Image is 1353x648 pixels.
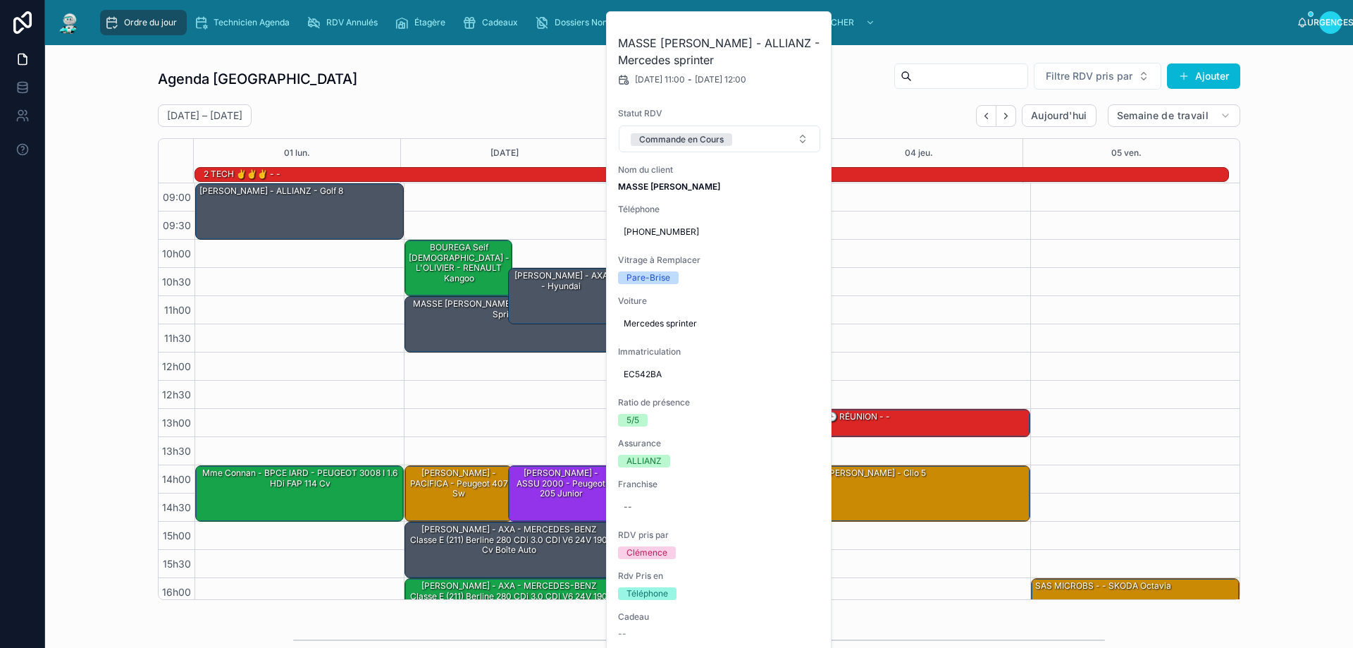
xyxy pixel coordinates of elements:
[124,17,177,27] font: Ordre du jour
[163,558,191,570] font: 15h30
[509,466,612,521] div: [PERSON_NAME] - ASSU 2000 - Peugeot 205 junior
[624,318,697,329] font: Mercedes sprinter
[202,167,282,181] div: 2 TECH ✌️✌️✌️ - -
[996,105,1016,127] button: Suivant
[164,304,191,316] font: 11h00
[405,466,512,521] div: [PERSON_NAME] - PACIFICA - Peugeot 407 sw
[976,105,996,127] button: Dos
[618,611,649,622] font: Cadeau
[164,332,191,344] font: 11h30
[167,109,242,121] font: [DATE] – [DATE]
[162,389,191,401] font: 12h30
[618,438,661,448] font: Assurance
[490,147,519,158] font: [DATE]
[905,147,933,158] font: 04 jeu.
[410,467,508,499] font: [PERSON_NAME] - PACIFICA - Peugeot 407 sw
[618,397,690,408] font: Ratio de présence
[555,17,643,27] font: Dossiers Non Envoyés
[823,466,1030,521] div: [PERSON_NAME] - clio 5
[1031,109,1087,121] font: Aujourd'hui
[624,369,662,379] font: EC542BA
[619,126,820,152] button: Bouton de sélection
[162,473,191,485] font: 14h00
[827,467,926,478] font: [PERSON_NAME] - clio 5
[190,10,299,35] a: Technicien Agenda
[284,147,310,158] font: 01 lun.
[618,204,660,214] font: Téléphone
[490,139,519,167] button: [DATE]
[458,10,528,35] a: Cadeaux
[695,74,746,85] font: [DATE] 12:00
[284,139,310,167] button: 01 lun.
[196,184,403,239] div: [PERSON_NAME] - ALLIANZ - Golf 8
[618,628,626,639] font: --
[626,272,670,283] font: Pare-Brise
[626,415,639,425] font: 5/5
[639,134,724,145] font: Commande en Cours
[1046,70,1132,82] font: Filtre RDV pris par
[163,191,191,203] font: 09:00
[196,466,403,521] div: Mme Connan - BPCE IARD - PEUGEOT 3008 I 1.6 HDi FAP 114 cv
[626,588,668,599] font: Téléphone
[162,276,191,288] font: 10h30
[410,580,607,611] font: [PERSON_NAME] - AXA - MERCEDES-BENZ Classe E (211) Berline 280 CDi 3.0 CDI V6 24V 190 cv Boîte auto
[405,579,612,634] div: [PERSON_NAME] - AXA - MERCEDES-BENZ Classe E (211) Berline 280 CDi 3.0 CDI V6 24V 190 cv Boîte auto
[199,185,343,196] font: [PERSON_NAME] - ALLIANZ - Golf 8
[618,164,673,175] font: Nom du client
[618,36,820,67] font: MASSE [PERSON_NAME] - ALLIANZ - Mercedes sprinter
[326,17,378,27] font: RDV Annulés
[626,456,662,466] font: ALLIANZ
[162,445,191,457] font: 13h30
[618,255,700,265] font: Vitrage à Remplacer
[905,139,933,167] button: 04 jeu.
[618,570,663,581] font: Rdv Pris en
[1195,70,1229,82] font: Ajouter
[618,346,681,357] font: Immatriculation
[413,298,605,319] font: MASSE [PERSON_NAME] - ALLIANZ - Mercedes sprinter
[509,269,612,324] div: [PERSON_NAME] - AXA - hyundai
[414,17,445,27] font: Étagère
[827,411,890,422] font: 🕒 RÉUNION - -
[163,530,191,542] font: 15h00
[688,74,692,85] font: -
[410,524,607,555] font: [PERSON_NAME] - AXA - MERCEDES-BENZ Classe E (211) Berline 280 CDi 3.0 CDI V6 24V 190 cv Boîte auto
[204,169,280,179] font: 2 TECH ✌️✌️✌️ - -
[158,71,357,87] font: Agenda [GEOGRAPHIC_DATA]
[405,522,612,577] div: [PERSON_NAME] - AXA - MERCEDES-BENZ Classe E (211) Berline 280 CDi 3.0 CDI V6 24V 190 cv Boîte auto
[390,10,455,35] a: Étagère
[1022,104,1096,127] button: Aujourd'hui
[624,226,699,237] font: [PHONE_NUMBER]
[1167,63,1240,89] button: Ajouter
[618,479,657,489] font: Franchise
[409,242,509,283] font: BOUREGA Seif [DEMOGRAPHIC_DATA] - L'OLIVIER - RENAULT Kangoo
[624,501,632,512] font: --
[162,501,191,513] font: 14h30
[162,247,191,259] font: 10h00
[302,10,388,35] a: RDV Annulés
[1111,147,1142,158] font: 05 ven.
[482,17,518,27] font: Cadeaux
[162,360,191,372] font: 12h00
[1117,109,1209,121] font: Semaine de travail
[618,108,662,118] font: Statut RDV
[162,586,191,598] font: 16h00
[56,11,82,34] img: Logo de l'application
[100,10,187,35] a: Ordre du jour
[1111,139,1142,167] button: 05 ven.
[162,417,191,429] font: 13h00
[405,297,612,352] div: MASSE [PERSON_NAME] - ALLIANZ - Mercedes sprinter
[163,219,191,231] font: 09:30
[1035,580,1171,591] font: SAS MICROBS - - SKODA Octavia
[656,10,736,35] a: Assurances
[635,74,685,85] font: [DATE] 11:00
[757,10,882,35] a: NE PAS TOUCHER
[823,410,1030,436] div: 🕒 RÉUNION - -
[618,181,720,192] font: MASSE [PERSON_NAME]
[514,270,608,291] font: [PERSON_NAME] - AXA - hyundai
[1034,63,1161,90] button: Bouton de sélection
[93,7,1297,38] div: contenu déroulant
[626,547,667,558] font: Clémence
[405,240,512,295] div: BOUREGA Seif [DEMOGRAPHIC_DATA] - L'OLIVIER - RENAULT Kangoo
[531,10,653,35] a: Dossiers Non Envoyés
